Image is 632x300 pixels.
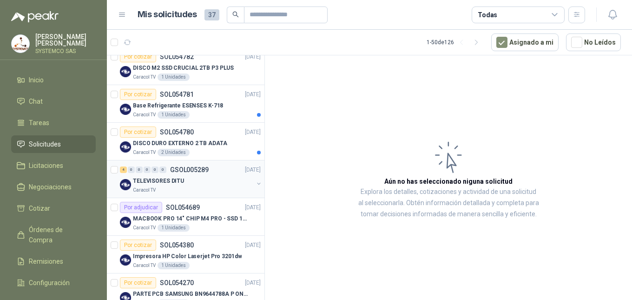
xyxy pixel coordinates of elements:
[245,128,261,137] p: [DATE]
[107,47,264,85] a: Por cotizarSOL054782[DATE] Company LogoDISCO M2 SSD CRUCIAL 2TB P3 PLUSCaracol TV1 Unidades
[160,280,194,286] p: SOL054270
[245,279,261,287] p: [DATE]
[158,262,190,269] div: 1 Unidades
[245,203,261,212] p: [DATE]
[107,236,264,273] a: Por cotizarSOL054380[DATE] Company LogoImpresora HP Color Laserjet Pro 3201dwCaracol TV1 Unidades
[120,179,131,190] img: Company Logo
[158,111,190,119] div: 1 Unidades
[11,135,96,153] a: Solicitudes
[107,123,264,160] a: Por cotizarSOL054780[DATE] Company LogoDISCO DURO EXTERNO 2 TB ADATACaracol TV2 Unidades
[107,198,264,236] a: Por adjudicarSOL054689[DATE] Company LogoMACBOOK PRO 14" CHIP M4 PRO - SSD 1TB RAM 24GBCaracol TV...
[133,214,249,223] p: MACBOOK PRO 14" CHIP M4 PRO - SSD 1TB RAM 24GB
[133,64,234,73] p: DISCO M2 SSD CRUCIAL 2TB P3 PLUS
[133,101,223,110] p: Base Refrigerante ESENSES K-718
[120,240,156,251] div: Por cotizar
[160,53,194,60] p: SOL054782
[133,111,156,119] p: Caracol TV
[158,224,190,232] div: 1 Unidades
[566,33,621,51] button: No Leídos
[232,11,239,18] span: search
[133,177,184,186] p: TELEVISORES DITU
[159,167,166,173] div: 0
[128,167,135,173] div: 0
[29,256,63,267] span: Remisiones
[166,204,200,211] p: SOL054689
[160,242,194,248] p: SOL054380
[11,71,96,89] a: Inicio
[151,167,158,173] div: 0
[170,167,209,173] p: GSOL005289
[29,139,61,149] span: Solicitudes
[11,200,96,217] a: Cotizar
[120,277,156,288] div: Por cotizar
[384,176,513,187] h3: Aún no has seleccionado niguna solicitud
[120,104,131,115] img: Company Logo
[358,187,539,220] p: Explora los detalles, cotizaciones y actividad de una solicitud al seleccionarla. Obtén informaci...
[35,33,96,47] p: [PERSON_NAME] [PERSON_NAME]
[120,167,127,173] div: 4
[160,129,194,135] p: SOL054780
[11,221,96,249] a: Órdenes de Compra
[11,157,96,174] a: Licitaciones
[29,278,70,288] span: Configuración
[120,127,156,138] div: Por cotizar
[11,114,96,132] a: Tareas
[133,139,227,148] p: DISCO DURO EXTERNO 2 TB ADATA
[133,224,156,232] p: Caracol TV
[120,202,162,213] div: Por adjudicar
[11,274,96,292] a: Configuración
[120,217,131,228] img: Company Logo
[245,241,261,250] p: [DATE]
[138,8,197,21] h1: Mis solicitudes
[478,10,497,20] div: Todas
[12,35,29,53] img: Company Logo
[158,149,190,156] div: 2 Unidades
[11,253,96,270] a: Remisiones
[11,178,96,196] a: Negociaciones
[29,118,49,128] span: Tareas
[133,187,156,194] p: Caracol TV
[120,66,131,77] img: Company Logo
[133,252,242,261] p: Impresora HP Color Laserjet Pro 3201dw
[144,167,151,173] div: 0
[120,164,263,194] a: 4 0 0 0 0 0 GSOL005289[DATE] Company LogoTELEVISORES DITUCaracol TV
[120,51,156,62] div: Por cotizar
[29,225,87,245] span: Órdenes de Compra
[11,11,59,22] img: Logo peakr
[133,73,156,81] p: Caracol TV
[245,166,261,174] p: [DATE]
[427,35,484,50] div: 1 - 50 de 126
[120,141,131,153] img: Company Logo
[160,91,194,98] p: SOL054781
[120,254,131,266] img: Company Logo
[204,9,219,20] span: 37
[136,167,143,173] div: 0
[133,149,156,156] p: Caracol TV
[35,48,96,54] p: SYSTEMCO SAS
[158,73,190,81] div: 1 Unidades
[107,85,264,123] a: Por cotizarSOL054781[DATE] Company LogoBase Refrigerante ESENSES K-718Caracol TV1 Unidades
[491,33,559,51] button: Asignado a mi
[245,90,261,99] p: [DATE]
[120,89,156,100] div: Por cotizar
[29,203,50,213] span: Cotizar
[29,96,43,107] span: Chat
[11,93,96,110] a: Chat
[29,182,72,192] span: Negociaciones
[133,290,249,299] p: PARTE PCB SAMSUNG BN9644788A P ONECONNE
[29,160,63,171] span: Licitaciones
[245,53,261,61] p: [DATE]
[29,75,44,85] span: Inicio
[133,262,156,269] p: Caracol TV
